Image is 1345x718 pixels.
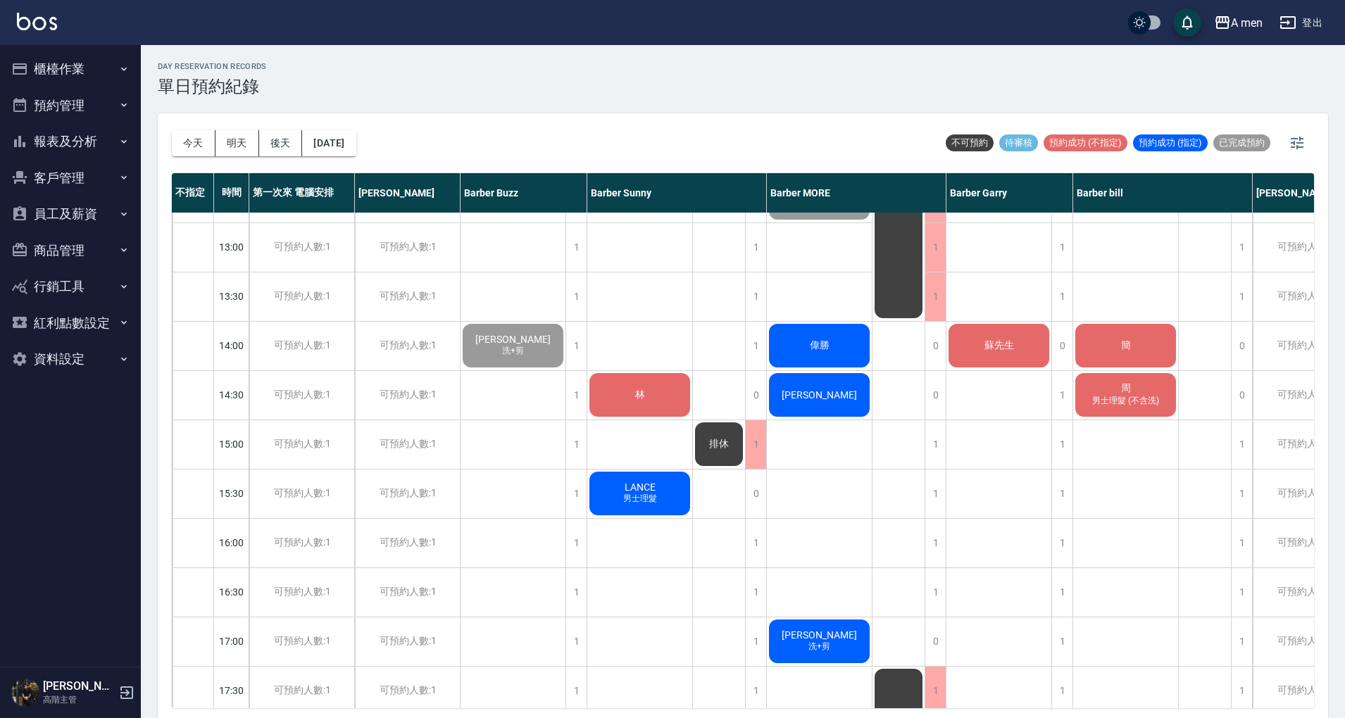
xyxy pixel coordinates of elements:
img: Person [11,679,39,707]
div: 可預約人數:1 [355,667,460,715]
span: 周 [1118,382,1134,395]
div: Barber Garry [946,173,1073,213]
span: 簡 [1118,339,1134,352]
div: 可預約人數:1 [249,667,354,715]
img: Logo [17,13,57,30]
div: 1 [745,667,766,715]
div: 17:30 [214,666,249,715]
div: 可預約人數:1 [355,371,460,420]
div: 13:00 [214,222,249,272]
span: 排休 [706,438,732,451]
div: 可預約人數:1 [249,272,354,321]
div: 可預約人數:1 [355,519,460,567]
div: 0 [1231,371,1252,420]
span: 偉勝 [807,339,832,352]
div: A men [1231,14,1263,32]
div: 1 [925,519,946,567]
h3: 單日預約紀錄 [158,77,267,96]
div: 15:30 [214,469,249,518]
div: 14:30 [214,370,249,420]
div: Barber Sunny [587,173,767,213]
button: 報表及分析 [6,123,135,160]
div: 第一次來 電腦安排 [249,173,355,213]
span: 男士理髮 (不含洗) [1089,395,1162,407]
div: 可預約人數:1 [355,568,460,617]
button: A men [1208,8,1268,37]
div: 0 [745,470,766,518]
span: 男士理髮 [620,493,660,505]
div: 可預約人數:1 [355,272,460,321]
div: 0 [1051,322,1072,370]
button: 客戶管理 [6,160,135,196]
div: 1 [565,519,587,567]
div: 1 [565,371,587,420]
div: 0 [925,617,946,666]
button: 員工及薪資 [6,196,135,232]
div: 14:00 [214,321,249,370]
span: 已完成預約 [1213,137,1270,149]
button: 紅利點數設定 [6,305,135,341]
div: 1 [925,272,946,321]
span: 蘇先生 [982,339,1017,352]
div: 可預約人數:1 [249,223,354,272]
div: 1 [565,568,587,617]
span: [PERSON_NAME] [779,389,860,401]
div: 1 [565,617,587,666]
span: [PERSON_NAME] [473,334,553,345]
div: 1 [1231,617,1252,666]
div: 1 [925,470,946,518]
h2: day Reservation records [158,62,267,71]
div: Barber bill [1073,173,1253,213]
div: 可預約人數:1 [249,470,354,518]
div: 1 [1051,223,1072,272]
div: 0 [925,322,946,370]
div: 1 [745,322,766,370]
div: 1 [1051,617,1072,666]
div: 1 [1051,519,1072,567]
button: 今天 [172,130,215,156]
div: 可預約人數:1 [355,223,460,272]
div: 1 [1051,420,1072,469]
div: 1 [1051,470,1072,518]
div: [PERSON_NAME] [355,173,461,213]
div: 1 [1051,568,1072,617]
p: 高階主管 [43,693,115,706]
div: 0 [745,371,766,420]
span: 不可預約 [946,137,994,149]
div: 可預約人數:1 [355,420,460,469]
div: 可預約人數:1 [355,470,460,518]
div: 1 [565,420,587,469]
div: 1 [925,568,946,617]
div: 1 [745,568,766,617]
div: 1 [1231,272,1252,321]
div: 1 [1231,420,1252,469]
span: 洗+剪 [806,641,833,653]
div: 1 [1231,568,1252,617]
div: 1 [925,420,946,469]
button: 行銷工具 [6,268,135,305]
div: 可預約人數:1 [249,322,354,370]
div: 可預約人數:1 [249,568,354,617]
div: 1 [565,272,587,321]
div: 1 [565,223,587,272]
button: 預約管理 [6,87,135,124]
div: 不指定 [172,173,214,213]
button: 登出 [1274,10,1328,36]
div: 1 [925,223,946,272]
button: [DATE] [302,130,356,156]
div: 時間 [214,173,249,213]
div: 1 [745,617,766,666]
div: Barber Buzz [461,173,587,213]
div: 0 [925,371,946,420]
div: 1 [1231,667,1252,715]
span: 洗+剪 [499,345,527,357]
div: 1 [925,667,946,715]
div: 可預約人數:1 [355,617,460,666]
div: 17:00 [214,617,249,666]
div: 15:00 [214,420,249,469]
div: 1 [745,272,766,321]
button: 資料設定 [6,341,135,377]
div: 1 [1051,667,1072,715]
span: [PERSON_NAME] [779,629,860,641]
div: 可預約人數:1 [249,617,354,666]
